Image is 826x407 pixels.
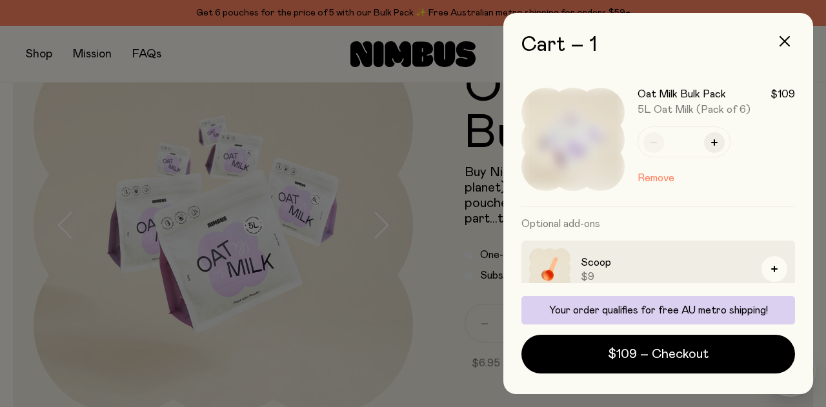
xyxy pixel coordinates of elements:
span: $109 [771,88,795,101]
button: $109 – Checkout [521,335,795,373]
p: Your order qualifies for free AU metro shipping! [529,304,787,317]
button: Remove [638,170,674,186]
h3: Scoop [581,255,751,270]
span: $9 [581,270,751,283]
h3: Optional add-ons [521,207,795,241]
h2: Cart – 1 [521,34,795,57]
span: $109 – Checkout [608,345,709,363]
span: 5L Oat Milk (Pack of 6) [638,104,750,115]
h3: Oat Milk Bulk Pack [638,88,726,101]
